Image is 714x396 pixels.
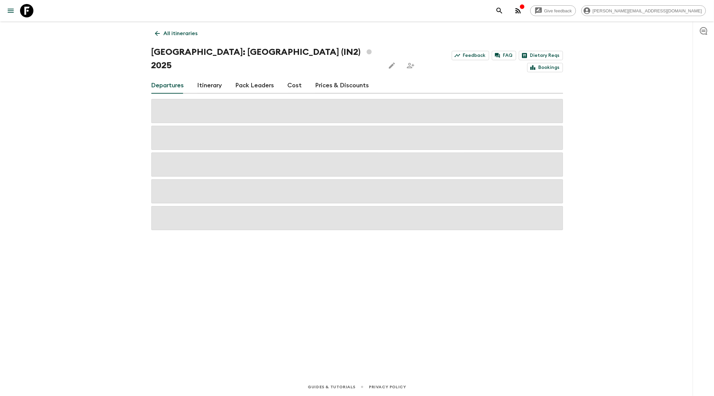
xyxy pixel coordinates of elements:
[4,4,17,17] button: menu
[308,383,355,391] a: Guides & Tutorials
[151,27,201,40] a: All itineraries
[404,59,417,72] span: Share this itinerary
[519,51,563,60] a: Dietary Reqs
[151,45,380,72] h1: [GEOGRAPHIC_DATA]: [GEOGRAPHIC_DATA] (IN2) 2025
[369,383,406,391] a: Privacy Policy
[197,78,222,94] a: Itinerary
[164,29,198,37] p: All itineraries
[385,59,399,72] button: Edit this itinerary
[151,78,184,94] a: Departures
[236,78,274,94] a: Pack Leaders
[589,8,706,13] span: [PERSON_NAME][EMAIL_ADDRESS][DOMAIN_NAME]
[530,5,576,16] a: Give feedback
[315,78,369,94] a: Prices & Discounts
[493,4,506,17] button: search adventures
[541,8,576,13] span: Give feedback
[492,51,516,60] a: FAQ
[288,78,302,94] a: Cost
[581,5,706,16] div: [PERSON_NAME][EMAIL_ADDRESS][DOMAIN_NAME]
[452,51,489,60] a: Feedback
[527,63,563,72] a: Bookings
